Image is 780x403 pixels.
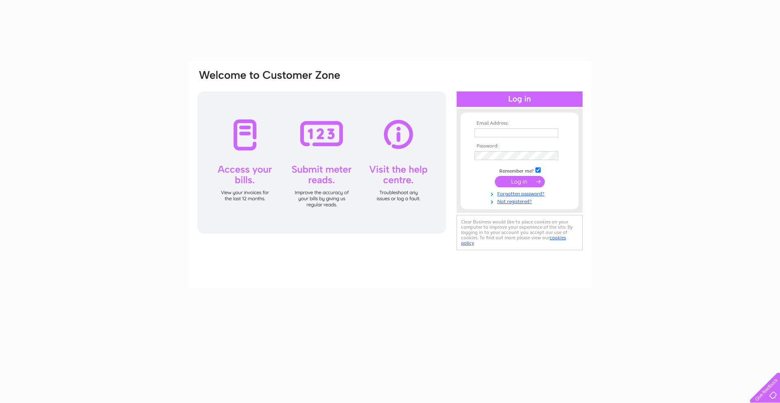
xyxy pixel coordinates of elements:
[461,235,566,246] a: cookies policy
[472,166,567,174] td: Remember me?
[474,189,567,197] a: Forgotten password?
[472,143,567,149] th: Password:
[474,197,567,205] a: Not registered?
[457,215,583,250] div: Clear Business would like to place cookies on your computer to improve your experience of the sit...
[495,176,545,187] input: Submit
[472,121,567,126] th: Email Address:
